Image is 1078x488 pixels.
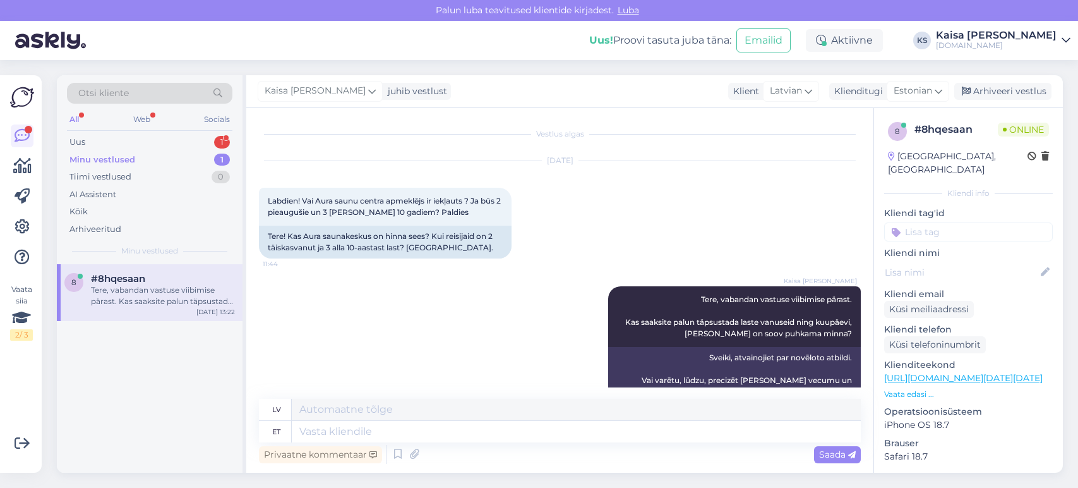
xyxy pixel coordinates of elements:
[196,307,235,317] div: [DATE] 13:22
[884,358,1053,372] p: Klienditeekond
[806,29,883,52] div: Aktiivne
[69,188,116,201] div: AI Assistent
[829,85,883,98] div: Klienditugi
[728,85,759,98] div: Klient
[884,372,1043,384] a: [URL][DOMAIN_NAME][DATE][DATE]
[589,34,613,46] b: Uus!
[884,188,1053,199] div: Kliendi info
[936,30,1057,40] div: Kaisa [PERSON_NAME]
[78,87,129,100] span: Otsi kliente
[736,28,791,52] button: Emailid
[272,399,281,420] div: lv
[888,150,1027,176] div: [GEOGRAPHIC_DATA], [GEOGRAPHIC_DATA]
[69,136,85,149] div: Uus
[10,85,34,109] img: Askly Logo
[884,450,1053,463] p: Safari 18.7
[121,245,178,257] span: Minu vestlused
[914,122,998,137] div: # 8hqesaan
[884,301,974,318] div: Küsi meiliaadressi
[884,389,1053,400] p: Vaata edasi ...
[885,265,1038,279] input: Lisa nimi
[913,32,931,49] div: KS
[936,40,1057,51] div: [DOMAIN_NAME]
[91,284,235,307] div: Tere, vabandan vastuse viibimise pärast. Kas saaksite palun täpsustada laste vanuseid ning kuupäe...
[259,128,861,140] div: Vestlus algas
[91,273,145,284] span: #8hqesaan
[272,421,280,442] div: et
[954,83,1051,100] div: Arhiveeri vestlus
[67,111,81,128] div: All
[614,4,643,16] span: Luba
[259,155,861,166] div: [DATE]
[69,171,131,183] div: Tiimi vestlused
[884,323,1053,336] p: Kliendi telefon
[259,226,512,259] div: Tere! Kas Aura saunakeskus on hinna sees? Kui reisijaid on 2 täiskasvanut ja 3 alla 10-aastast la...
[214,154,230,166] div: 1
[894,84,932,98] span: Estonian
[259,446,382,463] div: Privaatne kommentaar
[936,30,1070,51] a: Kaisa [PERSON_NAME][DOMAIN_NAME]
[131,111,153,128] div: Web
[71,278,76,287] span: 8
[884,288,1053,301] p: Kliendi email
[998,123,1049,137] span: Online
[884,247,1053,260] p: Kliendi nimi
[589,33,731,48] div: Proovi tasuta juba täna:
[625,295,854,338] span: Tere, vabandan vastuse viibimise pärast. Kas saaksite palun täpsustada laste vanuseid ning kuupäe...
[10,329,33,341] div: 2 / 3
[884,207,1053,220] p: Kliendi tag'id
[770,84,802,98] span: Latvian
[784,276,857,286] span: Kaisa [PERSON_NAME]
[263,259,310,269] span: 11:44
[884,437,1053,450] p: Brauser
[268,196,503,217] span: Labdien! Vai Aura saunu centra apmeklējs ir iekļauts ? Ja būs 2 pieaugušie un 3 [PERSON_NAME] 10 ...
[608,347,861,403] div: Sveiki, atvainojiet par novēloto atbildi. Vai varētu, lūdzu, precizēt [PERSON_NAME] vecumu un dat...
[214,136,230,149] div: 1
[212,171,230,183] div: 0
[201,111,232,128] div: Socials
[69,223,121,236] div: Arhiveeritud
[884,405,1053,418] p: Operatsioonisüsteem
[884,223,1053,241] input: Lisa tag
[895,126,900,136] span: 8
[884,418,1053,432] p: iPhone OS 18.7
[383,85,447,98] div: juhib vestlust
[10,284,33,341] div: Vaata siia
[819,449,856,460] span: Saada
[69,205,88,218] div: Kõik
[884,336,986,353] div: Küsi telefoninumbrit
[265,84,366,98] span: Kaisa [PERSON_NAME]
[69,154,135,166] div: Minu vestlused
